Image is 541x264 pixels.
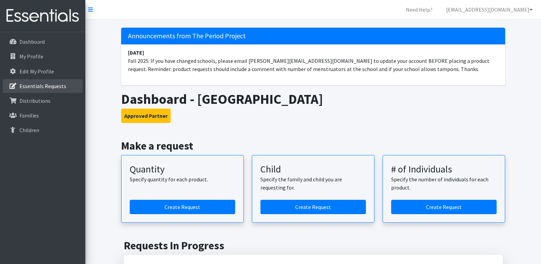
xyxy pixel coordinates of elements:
h3: Quantity [130,164,235,175]
strong: [DATE] [128,49,144,56]
p: Edit My Profile [19,68,54,75]
h2: Make a request [121,139,505,152]
a: Create a request by number of individuals [391,200,497,214]
h2: Requests In Progress [124,239,503,252]
p: Specify quantity for each product. [130,175,235,183]
p: Specify the number of individuals for each product. [391,175,497,192]
img: HumanEssentials [3,4,83,27]
a: Distributions [3,94,83,108]
p: Dashboard [19,38,45,45]
a: [EMAIL_ADDRESS][DOMAIN_NAME] [441,3,538,16]
a: Edit My Profile [3,65,83,78]
a: Create a request by quantity [130,200,235,214]
p: Families [19,112,39,119]
h3: # of Individuals [391,164,497,175]
a: Create a request for a child or family [260,200,366,214]
p: Distributions [19,97,51,104]
h1: Dashboard - [GEOGRAPHIC_DATA] [121,91,505,107]
a: Dashboard [3,35,83,48]
p: Children [19,127,39,134]
a: My Profile [3,50,83,63]
p: Specify the family and child you are requesting for. [260,175,366,192]
a: Children [3,123,83,137]
a: Families [3,109,83,122]
li: Fall 2025: If you have changed schools, please email [PERSON_NAME][EMAIL_ADDRESS][DOMAIN_NAME] to... [121,44,505,77]
button: Approved Partner [121,109,171,123]
h5: Announcements from The Period Project [121,28,505,44]
a: Need Help? [400,3,438,16]
p: My Profile [19,53,43,60]
a: Essentials Requests [3,79,83,93]
h3: Child [260,164,366,175]
p: Essentials Requests [19,83,66,89]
